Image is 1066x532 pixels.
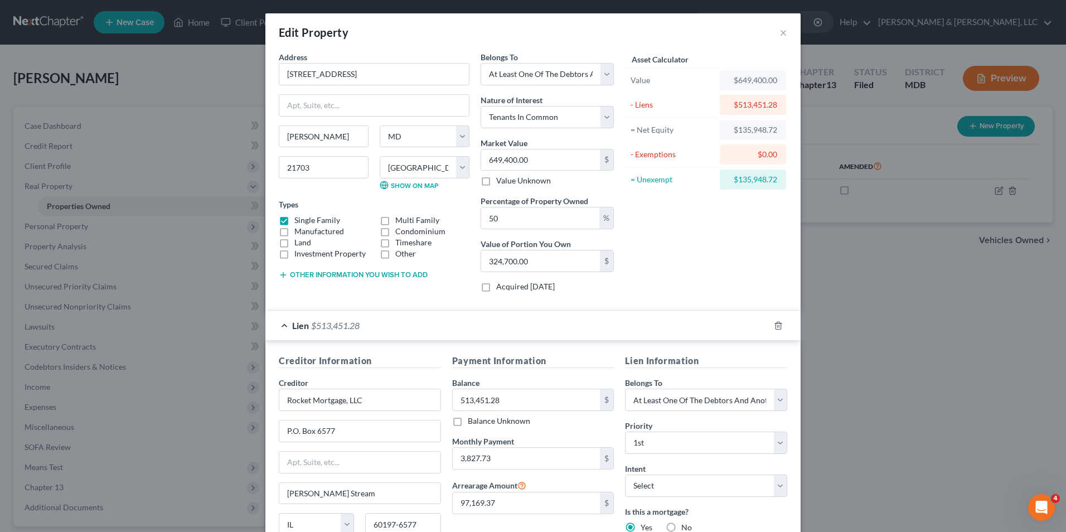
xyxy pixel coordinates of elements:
div: $ [600,250,613,272]
button: × [779,26,787,39]
div: = Unexempt [631,174,715,185]
label: Arrearage Amount [452,478,526,492]
label: Investment Property [294,248,366,259]
input: Apt, Suite, etc... [279,452,440,473]
div: Edit Property [279,25,348,40]
div: Value [631,75,715,86]
label: Land [294,237,311,248]
input: 0.00 [453,492,600,514]
a: Show on Map [380,181,438,190]
label: Is this a mortgage? [625,506,787,518]
span: Belongs To [625,378,662,388]
button: Other information you wish to add [279,270,428,279]
label: Manufactured [294,226,344,237]
input: 0.00 [481,207,599,229]
label: Other [395,248,416,259]
div: - Exemptions [631,149,715,160]
label: Balance Unknown [468,415,530,427]
span: Priority [625,421,652,431]
span: Belongs To [481,52,518,62]
span: 4 [1051,494,1060,503]
label: Value of Portion You Own [481,238,571,250]
label: Condominium [395,226,445,237]
label: Nature of Interest [481,94,542,106]
div: $135,948.72 [729,174,777,185]
div: $513,451.28 [729,99,777,110]
label: Timeshare [395,237,432,248]
input: Enter address... [279,64,469,85]
label: Acquired [DATE] [496,281,555,292]
label: Balance [452,377,479,389]
label: Market Value [481,137,527,149]
span: Address [279,52,307,62]
div: % [599,207,613,229]
h5: Lien Information [625,354,787,368]
span: Creditor [279,378,308,388]
input: 0.00 [481,149,600,171]
input: Search creditor by name... [279,389,441,411]
input: Enter city... [279,126,368,147]
div: $ [600,389,613,410]
input: Apt, Suite, etc... [279,95,469,116]
div: = Net Equity [631,124,715,136]
div: $0.00 [729,149,777,160]
label: Intent [625,463,646,475]
label: Asset Calculator [632,54,689,65]
div: $649,400.00 [729,75,777,86]
iframe: Intercom live chat [1028,494,1055,521]
input: Enter zip... [279,156,369,178]
div: $ [600,448,613,469]
div: - Liens [631,99,715,110]
label: Multi Family [395,215,439,226]
div: $ [600,149,613,171]
div: $ [600,492,613,514]
div: $135,948.72 [729,124,777,136]
span: $513,451.28 [311,320,360,331]
h5: Payment Information [452,354,614,368]
input: 0.00 [453,448,600,469]
label: Single Family [294,215,340,226]
h5: Creditor Information [279,354,441,368]
input: Enter address... [279,420,440,442]
label: Monthly Payment [452,436,514,447]
span: Lien [292,320,309,331]
label: Types [279,199,298,210]
label: Value Unknown [496,175,551,186]
input: Enter city... [279,483,440,504]
label: Percentage of Property Owned [481,195,588,207]
input: 0.00 [453,389,600,410]
input: 0.00 [481,250,600,272]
